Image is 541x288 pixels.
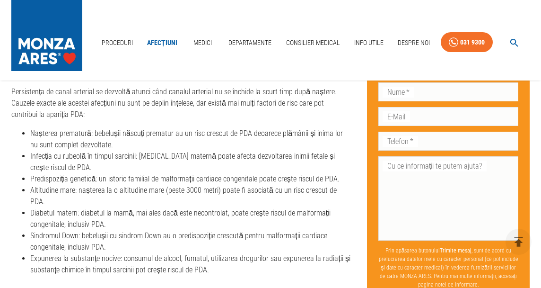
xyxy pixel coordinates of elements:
div: 031 9300 [460,36,485,48]
a: Despre Noi [394,33,434,53]
li: Sindromul Down: bebelușii cu sindrom Down au o predispoziție crescută pentru malformații cardiace... [30,230,352,253]
p: Persistența de canal arterial se dezvoltă atunci când canalul arterial nu se închide la scurt tim... [11,86,352,120]
li: Infecția cu rubeolă în timpul sarcinii: [MEDICAL_DATA] maternă poate afecta dezvoltarea inimii fe... [30,151,352,173]
a: Consilier Medical [282,33,344,53]
b: Trimite mesaj [440,247,471,254]
li: Expunerea la substanțe nocive: consumul de alcool, fumatul, utilizarea drogurilor sau expunerea l... [30,253,352,276]
li: Altitudine mare: nașterea la o altitudine mare (peste 3000 metri) poate fi asociată cu un risc cr... [30,185,352,207]
li: Diabetul matern: diabetul la mamă, mai ales dacă este necontrolat, poate crește riscul de malform... [30,207,352,230]
a: Departamente [225,33,275,53]
a: Proceduri [98,33,137,53]
a: Medici [188,33,218,53]
li: Predispoziția genetică: un istoric familial de malformații cardiace congenitale poate crește risc... [30,173,352,185]
li: Nașterea prematură: bebelușii născuți prematur au un risc crescut de PDA deoarece plămânii și ini... [30,128,352,151]
a: Info Utile [350,33,387,53]
a: 031 9300 [441,32,493,53]
button: delete [506,229,532,255]
a: Afecțiuni [143,33,181,53]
